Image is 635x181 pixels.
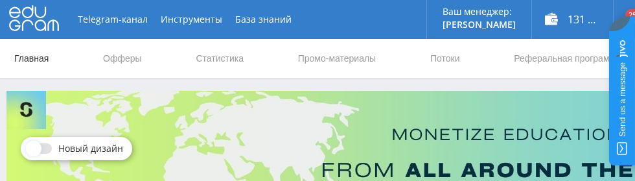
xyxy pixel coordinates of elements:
[13,39,50,78] a: Главная
[429,39,461,78] a: Потоки
[102,39,143,78] a: Офферы
[194,39,245,78] a: Статистика
[513,39,622,78] a: Реферальная программа
[58,143,123,154] span: Новый дизайн
[297,39,377,78] a: Промо-материалы
[443,6,516,17] p: Ваш менеджер:
[443,19,516,30] p: [PERSON_NAME]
